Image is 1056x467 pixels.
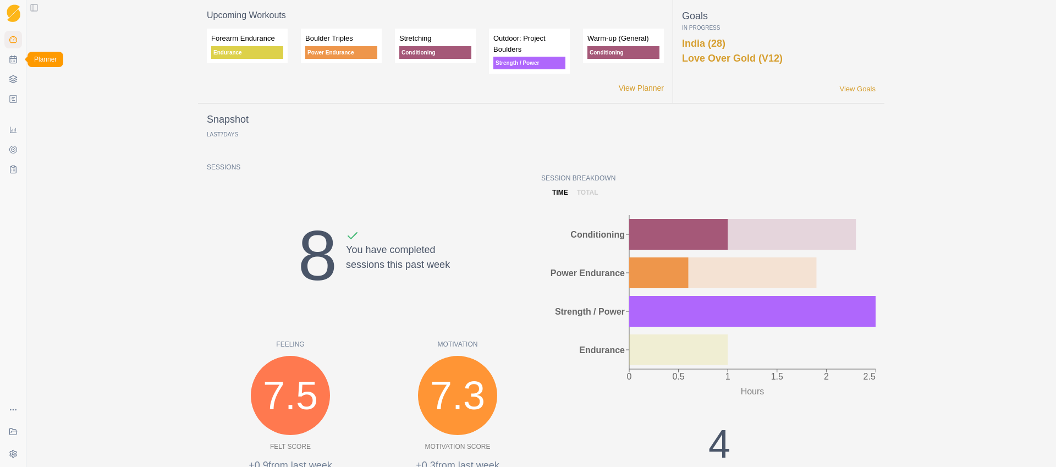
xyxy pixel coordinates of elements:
[493,33,565,54] p: Outdoor: Project Boulders
[551,268,625,278] tspan: Power Endurance
[741,387,765,396] tspan: Hours
[771,372,783,381] tspan: 1.5
[672,372,684,381] tspan: 0.5
[682,53,783,64] a: Love Over Gold (V12)
[493,57,565,69] p: Strength / Power
[430,366,485,425] span: 7.3
[7,4,20,23] img: Logo
[682,38,725,49] a: India (28)
[839,84,876,95] a: View Goals
[207,9,664,22] p: Upcoming Workouts
[425,442,491,452] p: Motivation Score
[298,203,337,309] div: 8
[4,445,22,463] button: Settings
[399,46,471,59] p: Conditioning
[864,372,876,381] tspan: 2.5
[305,46,377,59] p: Power Endurance
[346,229,450,309] div: You have completed sessions this past week
[207,162,541,172] p: Sessions
[374,339,541,349] p: Motivation
[627,372,632,381] tspan: 0
[221,131,224,138] span: 7
[682,9,876,24] p: Goals
[399,33,471,44] p: Stretching
[207,339,374,349] p: Feeling
[577,188,598,197] p: total
[587,33,659,44] p: Warm-up (General)
[207,131,238,138] p: Last Days
[263,366,318,425] span: 7.5
[552,188,568,197] p: time
[725,372,730,381] tspan: 1
[541,173,876,183] p: Session Breakdown
[619,83,664,94] a: View Planner
[4,4,22,22] a: Logo
[211,33,283,44] p: Forearm Endurance
[682,24,876,32] p: In Progress
[28,52,63,67] div: Planner
[555,307,625,316] tspan: Strength / Power
[305,33,377,44] p: Boulder Triples
[570,230,625,239] tspan: Conditioning
[270,442,311,452] p: Felt Score
[211,46,283,59] p: Endurance
[587,46,659,59] p: Conditioning
[207,112,249,127] p: Snapshot
[824,372,829,381] tspan: 2
[579,345,625,355] tspan: Endurance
